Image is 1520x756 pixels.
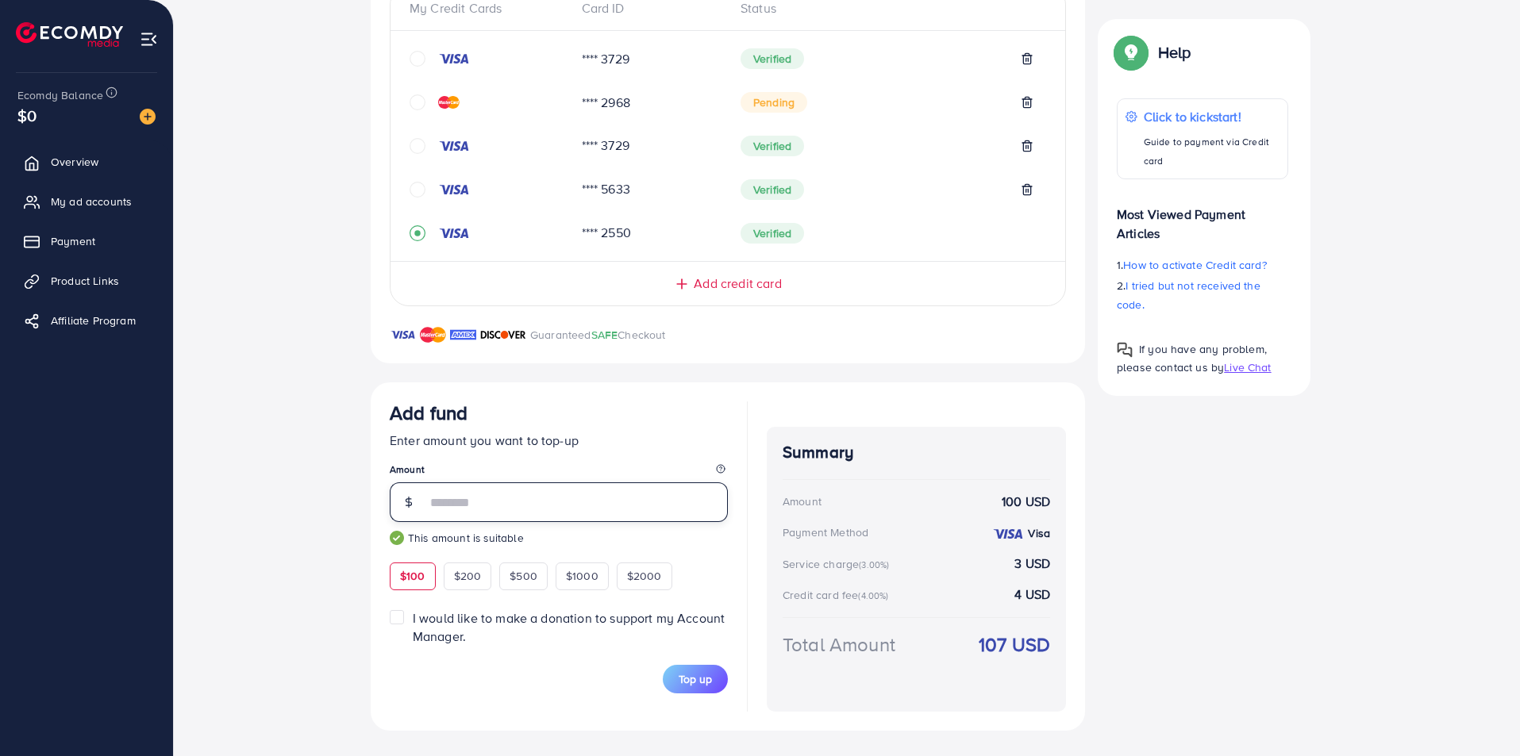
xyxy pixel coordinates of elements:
[17,104,37,127] span: $0
[741,48,804,69] span: Verified
[1117,192,1288,243] p: Most Viewed Payment Articles
[859,558,889,571] small: (3.00%)
[1453,685,1508,744] iframe: Chat
[1117,276,1288,314] p: 2.
[454,568,482,584] span: $200
[390,401,468,424] h3: Add fund
[1117,342,1133,358] img: Popup guide
[480,325,526,344] img: brand
[1224,359,1271,375] span: Live Chat
[420,325,446,344] img: brand
[390,325,416,344] img: brand
[530,325,666,344] p: Guaranteed Checkout
[663,665,728,693] button: Top up
[438,227,470,240] img: credit
[741,223,804,244] span: Verified
[51,273,119,289] span: Product Links
[390,431,728,450] p: Enter amount you want to top-up
[140,109,156,125] img: image
[1144,132,1279,171] p: Guide to payment via Credit card
[140,30,158,48] img: menu
[591,327,618,343] span: SAFE
[783,587,894,603] div: Credit card fee
[1117,278,1260,313] span: I tried but not received the code.
[1158,43,1191,62] p: Help
[410,182,425,198] svg: circle
[410,94,425,110] svg: circle
[390,530,728,546] small: This amount is suitable
[858,589,888,602] small: (4.00%)
[1014,585,1050,604] strong: 4 USD
[12,186,161,217] a: My ad accounts
[12,146,161,178] a: Overview
[51,194,132,209] span: My ad accounts
[17,87,103,103] span: Ecomdy Balance
[438,183,470,196] img: credit
[741,136,804,156] span: Verified
[450,325,476,344] img: brand
[627,568,662,584] span: $2000
[410,51,425,67] svg: circle
[1014,555,1050,573] strong: 3 USD
[566,568,598,584] span: $1000
[438,96,460,109] img: credit
[51,154,98,170] span: Overview
[694,274,781,293] span: Add credit card
[741,179,804,200] span: Verified
[12,225,161,257] a: Payment
[783,443,1050,462] h4: Summary
[1117,341,1267,375] span: If you have any problem, please contact us by
[438,140,470,152] img: credit
[16,22,123,47] img: logo
[783,493,822,509] div: Amount
[979,631,1050,658] strong: 107 USD
[390,462,728,482] legend: Amount
[400,568,425,584] span: $100
[1117,255,1288,274] p: 1.
[783,556,894,572] div: Service charge
[679,671,712,687] span: Top up
[410,138,425,154] svg: circle
[413,609,725,645] span: I would like to make a donation to support my Account Manager.
[510,568,537,584] span: $500
[51,233,95,249] span: Payment
[390,531,404,545] img: guide
[1002,493,1050,511] strong: 100 USD
[1117,38,1145,67] img: Popup guide
[992,528,1024,540] img: credit
[783,631,895,658] div: Total Amount
[1123,257,1266,273] span: How to activate Credit card?
[12,305,161,336] a: Affiliate Program
[1144,107,1279,126] p: Click to kickstart!
[12,265,161,297] a: Product Links
[741,92,807,113] span: Pending
[51,313,136,328] span: Affiliate Program
[410,225,425,241] svg: record circle
[1028,525,1050,541] strong: Visa
[783,524,868,540] div: Payment Method
[438,52,470,65] img: credit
